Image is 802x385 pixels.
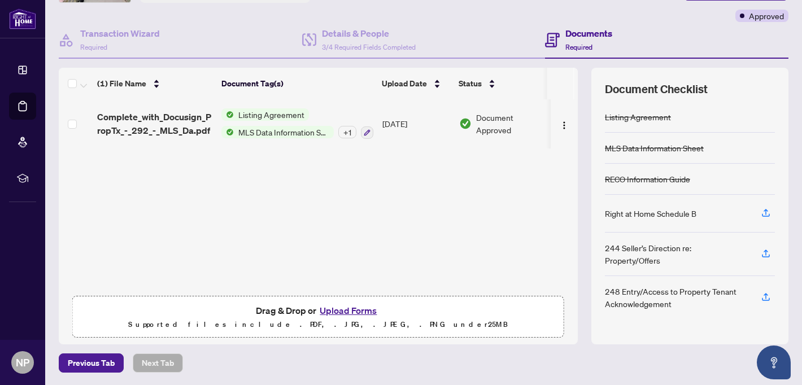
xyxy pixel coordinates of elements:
[80,43,107,51] span: Required
[93,68,217,99] th: (1) File Name
[221,108,373,139] button: Status IconListing AgreementStatus IconMLS Data Information Sheet+1
[133,353,183,373] button: Next Tab
[221,126,234,138] img: Status Icon
[68,354,115,372] span: Previous Tab
[605,285,748,310] div: 248 Entry/Access to Property Tenant Acknowledgement
[73,296,564,338] span: Drag & Drop orUpload FormsSupported files include .PDF, .JPG, .JPEG, .PNG under25MB
[565,27,612,40] h4: Documents
[605,81,708,97] span: Document Checklist
[80,27,160,40] h4: Transaction Wizard
[316,303,380,318] button: Upload Forms
[97,77,146,90] span: (1) File Name
[97,110,212,137] span: Complete_with_Docusign_PropTx_-_292_-_MLS_Da.pdf
[378,99,455,148] td: [DATE]
[217,68,377,99] th: Document Tag(s)
[9,8,36,29] img: logo
[221,108,234,121] img: Status Icon
[80,318,557,331] p: Supported files include .PDF, .JPG, .JPEG, .PNG under 25 MB
[234,108,309,121] span: Listing Agreement
[560,121,569,130] img: Logo
[459,77,482,90] span: Status
[377,68,454,99] th: Upload Date
[322,43,416,51] span: 3/4 Required Fields Completed
[459,117,472,130] img: Document Status
[749,10,784,22] span: Approved
[338,126,356,138] div: + 1
[476,111,546,136] span: Document Approved
[59,353,124,373] button: Previous Tab
[565,43,592,51] span: Required
[605,111,671,123] div: Listing Agreement
[322,27,416,40] h4: Details & People
[605,207,696,220] div: Right at Home Schedule B
[382,77,427,90] span: Upload Date
[555,115,573,133] button: Logo
[454,68,550,99] th: Status
[256,303,380,318] span: Drag & Drop or
[234,126,334,138] span: MLS Data Information Sheet
[605,142,704,154] div: MLS Data Information Sheet
[757,345,791,379] button: Open asap
[605,242,748,266] div: 244 Seller’s Direction re: Property/Offers
[16,355,29,370] span: NP
[605,173,690,185] div: RECO Information Guide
